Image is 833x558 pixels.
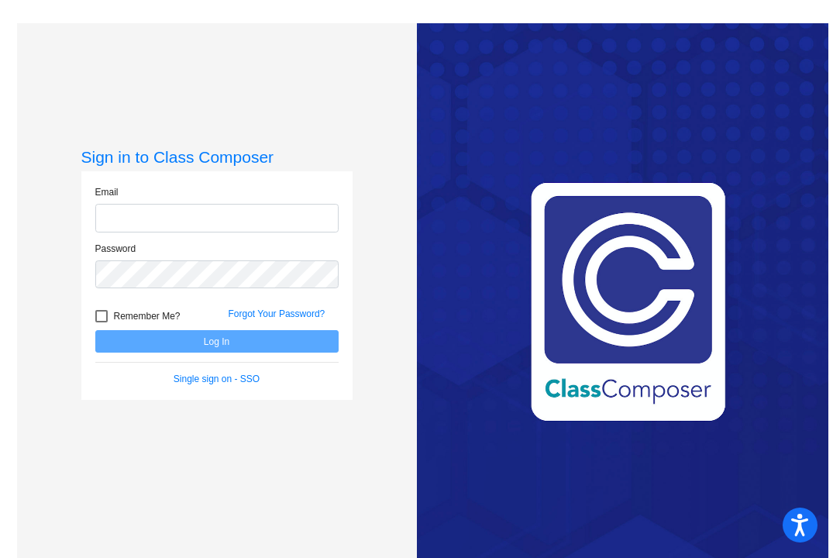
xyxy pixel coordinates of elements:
[95,185,119,199] label: Email
[229,308,325,319] a: Forgot Your Password?
[114,307,181,325] span: Remember Me?
[95,242,136,256] label: Password
[95,330,339,353] button: Log In
[81,147,353,167] h3: Sign in to Class Composer
[174,374,260,384] a: Single sign on - SSO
